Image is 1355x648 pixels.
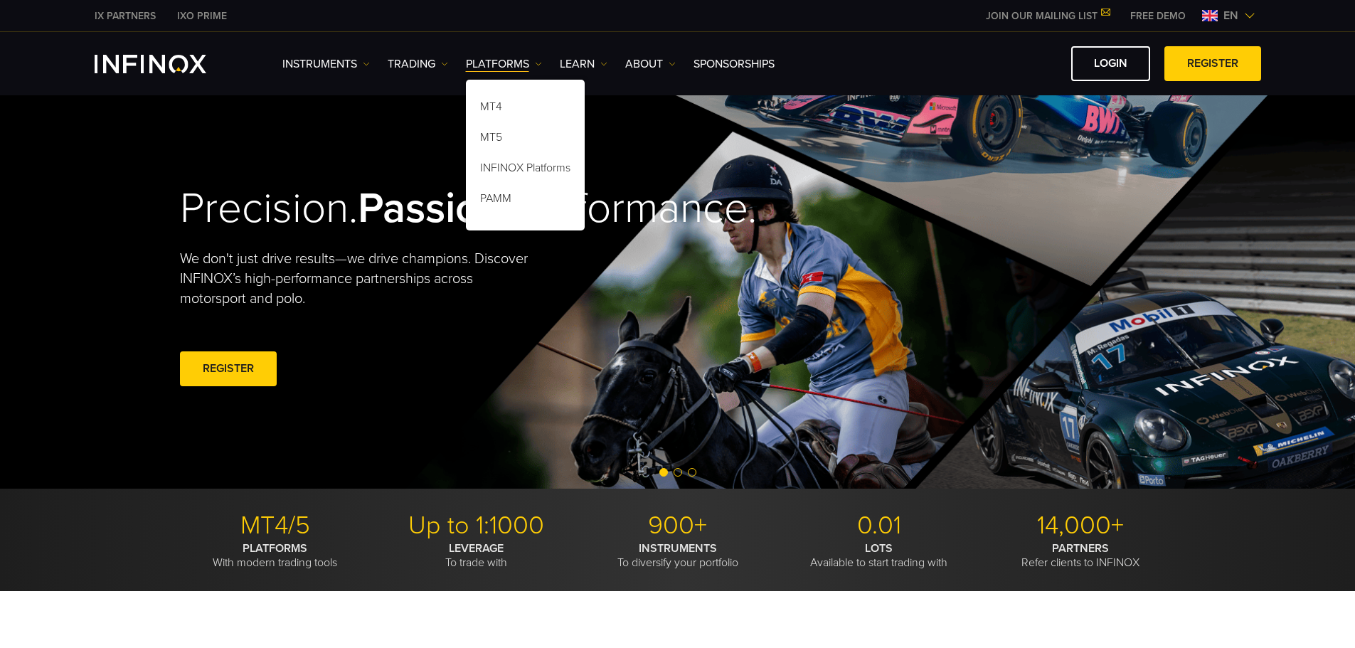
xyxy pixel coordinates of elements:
p: 0.01 [784,510,974,541]
a: PAMM [466,186,585,216]
strong: LOTS [865,541,893,556]
a: SPONSORSHIPS [694,55,775,73]
strong: INSTRUMENTS [639,541,717,556]
strong: PLATFORMS [243,541,307,556]
h2: Precision. Performance. [180,183,628,235]
a: MT4 [466,94,585,124]
a: INFINOX [166,9,238,23]
a: INFINOX Platforms [466,155,585,186]
a: INFINOX [84,9,166,23]
span: en [1218,7,1244,24]
a: Instruments [282,55,370,73]
p: To diversify your portfolio [583,541,773,570]
p: Refer clients to INFINOX [985,541,1176,570]
p: MT4/5 [180,510,371,541]
p: With modern trading tools [180,541,371,570]
span: Go to slide 2 [674,468,682,477]
a: REGISTER [180,351,277,386]
p: We don't just drive results—we drive champions. Discover INFINOX’s high-performance partnerships ... [180,249,538,309]
a: TRADING [388,55,448,73]
a: Learn [560,55,607,73]
a: INFINOX MENU [1120,9,1196,23]
a: LOGIN [1071,46,1150,81]
a: INFINOX Logo [95,55,240,73]
a: MT5 [466,124,585,155]
strong: Passion. [358,183,514,234]
p: Available to start trading with [784,541,974,570]
strong: PARTNERS [1052,541,1109,556]
a: ABOUT [625,55,676,73]
a: JOIN OUR MAILING LIST [975,10,1120,22]
a: PLATFORMS [466,55,542,73]
a: REGISTER [1164,46,1261,81]
p: 900+ [583,510,773,541]
span: Go to slide 1 [659,468,668,477]
p: Up to 1:1000 [381,510,572,541]
span: Go to slide 3 [688,468,696,477]
p: 14,000+ [985,510,1176,541]
p: To trade with [381,541,572,570]
strong: LEVERAGE [449,541,504,556]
